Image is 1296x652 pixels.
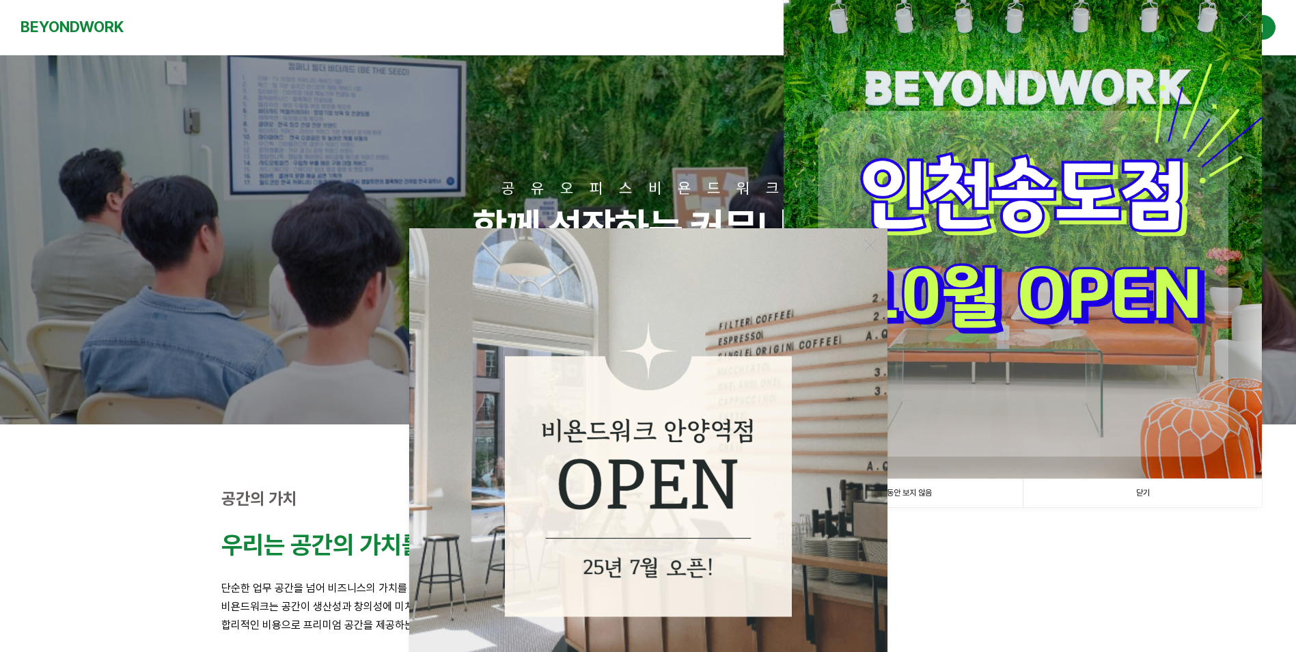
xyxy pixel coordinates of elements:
[221,597,1075,616] p: 비욘드워크는 공간이 생산성과 창의성에 미치는 영향을 잘 알고 있습니다.
[221,616,1075,634] p: 합리적인 비용으로 프리미엄 공간을 제공하는 것이 비욘드워크의 철학입니다.
[221,489,297,508] strong: 공간의 가치
[221,530,519,560] strong: 우리는 공간의 가치를 높입니다.
[221,579,1075,597] p: 단순한 업무 공간을 넘어 비즈니스의 가치를 높이는 영감의 공간을 만듭니다.
[20,14,124,40] a: BEYONDWORK
[784,479,1023,507] a: 1일 동안 보지 않음
[1023,479,1262,507] a: 닫기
